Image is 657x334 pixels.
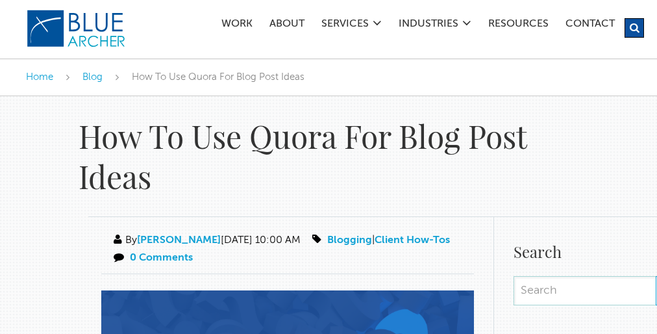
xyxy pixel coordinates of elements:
[79,116,578,197] h1: How To Use Quora For Blog Post Ideas
[137,235,221,246] a: [PERSON_NAME]
[130,253,193,263] a: 0 Comments
[132,72,304,82] span: How To Use Quora For Blog Post Ideas
[321,19,369,32] a: SERVICES
[26,9,127,48] img: Blue Archer Logo
[398,19,459,32] a: Industries
[221,19,253,32] a: Work
[375,235,450,246] a: Client How-Tos
[82,72,103,82] a: Blog
[26,72,53,82] a: Home
[488,19,549,32] a: Resources
[514,276,656,305] input: Search
[327,235,372,246] a: Blogging
[310,235,450,246] span: |
[565,19,615,32] a: Contact
[111,235,301,246] span: By [DATE] 10:00 AM
[269,19,305,32] a: ABOUT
